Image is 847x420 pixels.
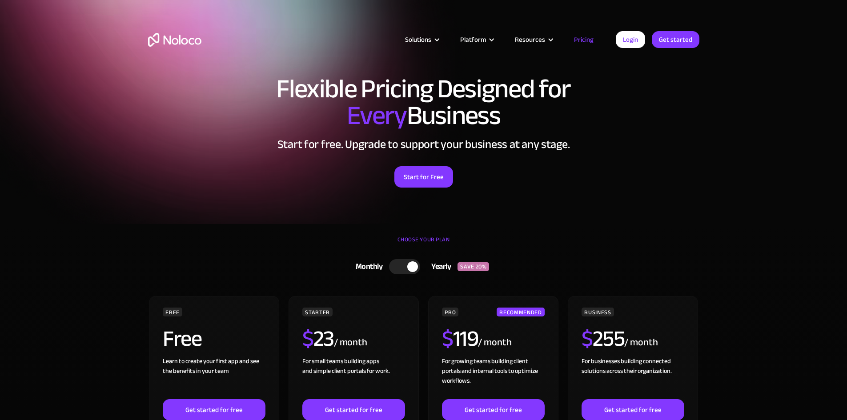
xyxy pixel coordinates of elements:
div: STARTER [302,308,332,316]
h1: Flexible Pricing Designed for Business [148,76,699,129]
h2: 119 [442,328,478,350]
h2: Start for free. Upgrade to support your business at any stage. [148,138,699,151]
a: Start for Free [394,166,453,188]
div: RECOMMENDED [497,308,544,316]
div: Yearly [420,260,458,273]
h2: 23 [302,328,334,350]
div: Platform [449,34,504,45]
h2: 255 [582,328,624,350]
a: Pricing [563,34,605,45]
div: FREE [163,308,182,316]
span: $ [302,318,313,360]
div: For businesses building connected solutions across their organization. ‍ [582,356,684,399]
div: Solutions [394,34,449,45]
div: Learn to create your first app and see the benefits in your team ‍ [163,356,265,399]
div: For growing teams building client portals and internal tools to optimize workflows. [442,356,544,399]
div: CHOOSE YOUR PLAN [148,233,699,255]
div: For small teams building apps and simple client portals for work. ‍ [302,356,405,399]
a: home [148,33,201,47]
div: PRO [442,308,458,316]
div: / month [624,336,658,350]
div: Solutions [405,34,431,45]
span: Every [347,91,407,140]
h2: Free [163,328,201,350]
span: $ [442,318,453,360]
div: Resources [515,34,545,45]
div: Monthly [345,260,389,273]
div: BUSINESS [582,308,614,316]
div: Platform [460,34,486,45]
div: Resources [504,34,563,45]
div: SAVE 20% [458,262,489,271]
span: $ [582,318,593,360]
a: Get started [652,31,699,48]
a: Login [616,31,645,48]
div: / month [334,336,367,350]
div: / month [478,336,511,350]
